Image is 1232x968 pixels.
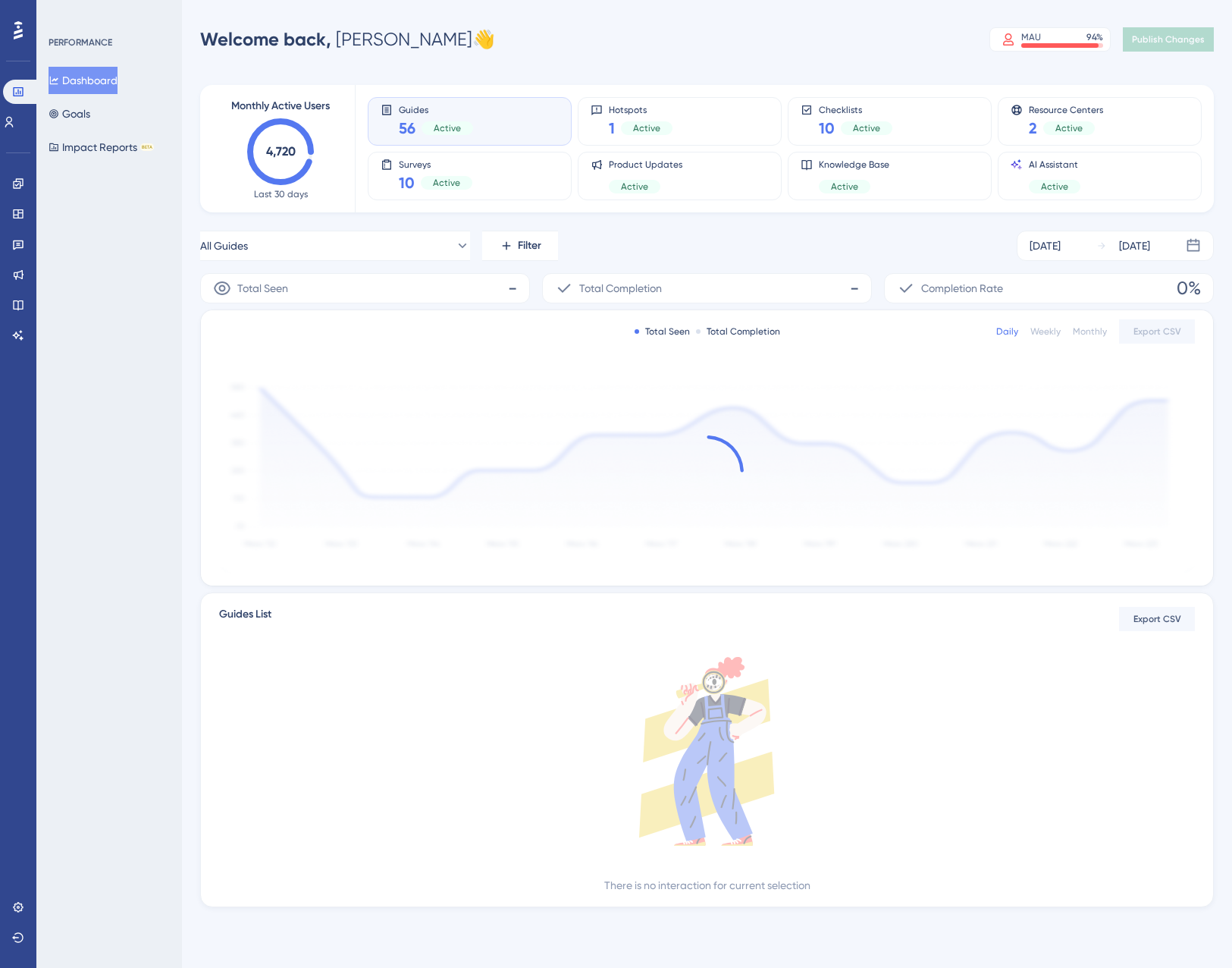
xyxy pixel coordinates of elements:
[266,144,296,159] text: 4,720
[399,159,472,169] span: Surveys
[831,181,858,193] span: Active
[1055,122,1083,134] span: Active
[1030,325,1061,338] div: Weekly
[1029,159,1080,171] span: AI Assistant
[1119,319,1195,344] button: Export CSV
[140,143,154,151] div: BETA
[1123,27,1214,52] button: Publish Changes
[1119,237,1150,255] div: [DATE]
[853,122,880,134] span: Active
[254,188,308,200] span: Last 30 days
[1086,31,1103,43] div: 94 %
[579,279,662,297] span: Total Completion
[604,876,810,894] div: There is no interaction for current selection
[1030,237,1061,255] div: [DATE]
[819,104,892,115] span: Checklists
[200,27,495,52] div: [PERSON_NAME] 👋
[1132,33,1205,46] span: Publish Changes
[819,159,889,171] span: Knowledge Base
[482,231,558,261] button: Filter
[200,231,470,261] button: All Guides
[996,325,1018,338] div: Daily
[434,122,461,134] span: Active
[433,177,460,189] span: Active
[1029,104,1103,115] span: Resource Centers
[1177,276,1201,300] span: 0%
[1133,325,1181,338] span: Export CSV
[633,122,660,134] span: Active
[399,118,415,139] span: 56
[219,605,271,633] span: Guides List
[508,276,517,300] span: -
[200,237,248,255] span: All Guides
[518,237,541,255] span: Filter
[696,325,780,338] div: Total Completion
[921,279,1003,297] span: Completion Rate
[1073,325,1107,338] div: Monthly
[1021,31,1041,43] div: MAU
[200,28,331,50] span: Welcome back,
[49,36,112,49] div: PERFORMANCE
[850,276,859,300] span: -
[621,181,648,193] span: Active
[1029,118,1037,139] span: 2
[819,118,835,139] span: 10
[399,172,415,193] span: 10
[609,104,672,115] span: Hotspots
[1133,613,1181,625] span: Export CSV
[635,325,690,338] div: Total Seen
[49,100,90,127] button: Goals
[1041,181,1068,193] span: Active
[609,159,682,171] span: Product Updates
[1119,607,1195,631] button: Export CSV
[49,134,154,161] button: Impact ReportsBETA
[231,97,330,115] span: Monthly Active Users
[609,118,615,139] span: 1
[399,104,473,115] span: Guides
[49,67,118,94] button: Dashboard
[237,279,288,297] span: Total Seen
